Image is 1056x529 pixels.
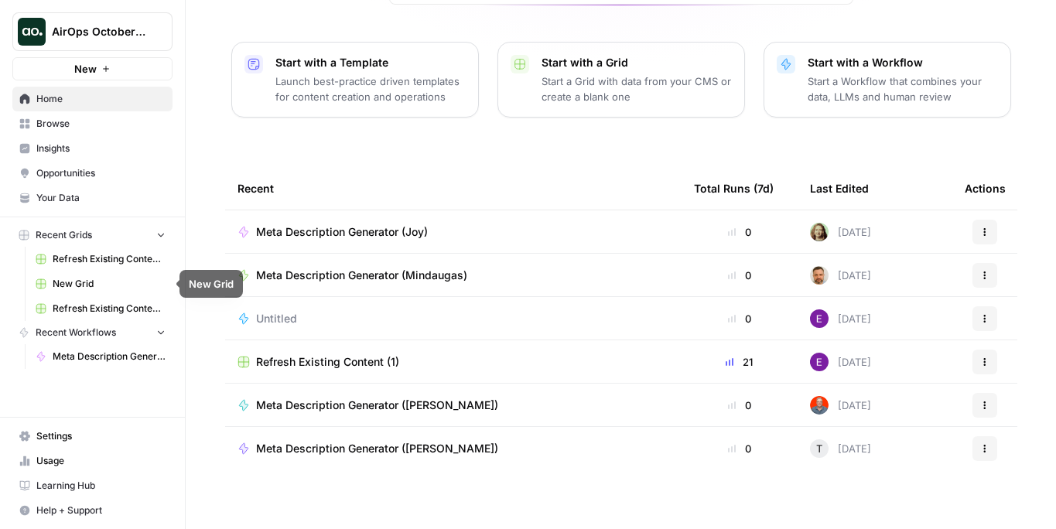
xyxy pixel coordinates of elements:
[256,224,428,240] span: Meta Description Generator (Joy)
[238,167,669,210] div: Recent
[810,266,871,285] div: [DATE]
[36,429,166,443] span: Settings
[12,424,173,449] a: Settings
[12,136,173,161] a: Insights
[12,57,173,80] button: New
[542,55,732,70] p: Start with a Grid
[12,224,173,247] button: Recent Grids
[256,441,498,456] span: Meta Description Generator ([PERSON_NAME])
[694,398,785,413] div: 0
[810,353,871,371] div: [DATE]
[36,479,166,493] span: Learning Hub
[810,353,829,371] img: 43kfmuemi38zyoc4usdy4i9w48nn
[542,73,732,104] p: Start a Grid with data from your CMS or create a blank one
[694,354,785,370] div: 21
[256,311,297,326] span: Untitled
[275,55,466,70] p: Start with a Template
[816,441,822,456] span: T
[36,228,92,242] span: Recent Grids
[810,396,829,415] img: 698zlg3kfdwlkwrbrsgpwna4smrc
[53,252,166,266] span: Refresh Existing Content (1)
[810,396,871,415] div: [DATE]
[74,61,97,77] span: New
[231,42,479,118] button: Start with a TemplateLaunch best-practice driven templates for content creation and operations
[238,224,669,240] a: Meta Description Generator (Joy)
[256,268,467,283] span: Meta Description Generator (Mindaugas)
[52,24,145,39] span: AirOps October Cohort
[12,12,173,51] button: Workspace: AirOps October Cohort
[810,223,829,241] img: m1ljzm7mccxyy647ln49iuazs1du
[12,87,173,111] a: Home
[12,473,173,498] a: Learning Hub
[497,42,745,118] button: Start with a GridStart a Grid with data from your CMS or create a blank one
[12,321,173,344] button: Recent Workflows
[275,73,466,104] p: Launch best-practice driven templates for content creation and operations
[764,42,1011,118] button: Start with a WorkflowStart a Workflow that combines your data, LLMs and human review
[53,302,166,316] span: Refresh Existing Content (2)
[808,73,998,104] p: Start a Workflow that combines your data, LLMs and human review
[18,18,46,46] img: AirOps October Cohort Logo
[12,449,173,473] a: Usage
[694,268,785,283] div: 0
[694,311,785,326] div: 0
[36,166,166,180] span: Opportunities
[53,277,166,291] span: New Grid
[53,350,166,363] span: Meta Description Generator (Joy)
[810,309,871,328] div: [DATE]
[965,167,1006,210] div: Actions
[29,247,173,271] a: Refresh Existing Content (1)
[36,503,166,517] span: Help + Support
[810,266,829,285] img: gqmxupyn0gu1kzaxlwz4zgnr1xjd
[256,354,399,370] span: Refresh Existing Content (1)
[36,454,166,468] span: Usage
[694,441,785,456] div: 0
[29,296,173,321] a: Refresh Existing Content (2)
[12,186,173,210] a: Your Data
[12,161,173,186] a: Opportunities
[810,167,869,210] div: Last Edited
[36,326,116,340] span: Recent Workflows
[238,354,669,370] a: Refresh Existing Content (1)
[36,92,166,106] span: Home
[694,167,774,210] div: Total Runs (7d)
[810,223,871,241] div: [DATE]
[694,224,785,240] div: 0
[810,439,871,458] div: [DATE]
[36,142,166,155] span: Insights
[238,398,669,413] a: Meta Description Generator ([PERSON_NAME])
[29,271,173,296] a: New Grid
[238,441,669,456] a: Meta Description Generator ([PERSON_NAME])
[810,309,829,328] img: 43kfmuemi38zyoc4usdy4i9w48nn
[12,111,173,136] a: Browse
[238,311,669,326] a: Untitled
[12,498,173,523] button: Help + Support
[36,117,166,131] span: Browse
[808,55,998,70] p: Start with a Workflow
[36,191,166,205] span: Your Data
[29,344,173,369] a: Meta Description Generator (Joy)
[256,398,498,413] span: Meta Description Generator ([PERSON_NAME])
[238,268,669,283] a: Meta Description Generator (Mindaugas)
